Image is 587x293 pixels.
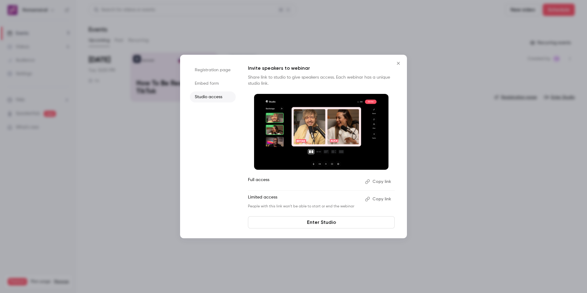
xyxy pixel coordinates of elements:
li: Embed form [190,78,236,89]
button: Close [392,57,404,69]
li: Registration page [190,65,236,76]
button: Copy link [363,177,395,187]
p: Limited access [248,194,360,204]
p: People with this link won't be able to start or end the webinar [248,204,360,209]
button: Copy link [363,194,395,204]
p: Share link to studio to give speakers access. Each webinar has a unique studio link. [248,74,395,87]
p: Invite speakers to webinar [248,65,395,72]
li: Studio access [190,91,236,102]
a: Enter Studio [248,216,395,228]
img: Invite speakers to webinar [254,94,389,170]
p: Full access [248,177,360,187]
